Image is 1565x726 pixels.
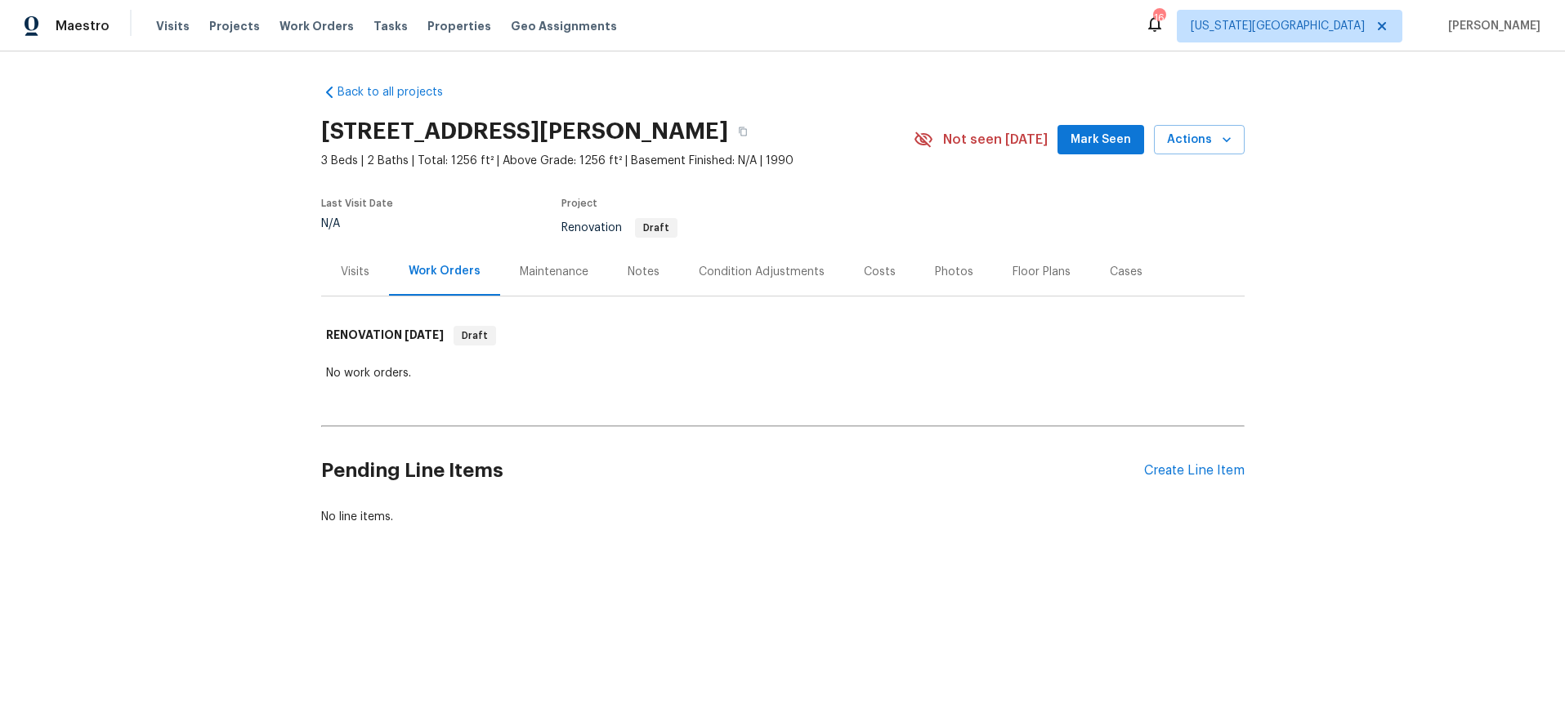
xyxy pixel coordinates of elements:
button: Actions [1154,125,1245,155]
div: Floor Plans [1013,264,1071,280]
div: N/A [321,218,393,229]
span: [DATE] [405,329,444,341]
div: Visits [341,264,369,280]
h6: RENOVATION [326,326,444,345]
span: Draft [637,223,676,233]
span: Geo Assignments [511,18,617,34]
h2: [STREET_ADDRESS][PERSON_NAME] [321,123,728,140]
div: Maintenance [520,264,588,280]
a: Back to all projects [321,84,478,100]
div: Notes [628,264,660,280]
span: Project [561,198,597,208]
span: Draft [455,327,494,344]
span: Last Visit Date [321,198,393,208]
span: Tasks [373,20,408,32]
h2: Pending Line Items [321,433,1144,509]
span: Visits [156,18,190,34]
span: [US_STATE][GEOGRAPHIC_DATA] [1191,18,1365,34]
span: Work Orders [279,18,354,34]
div: No work orders. [326,365,1240,381]
span: Not seen [DATE] [943,131,1048,148]
div: No line items. [321,509,1245,525]
span: Projects [209,18,260,34]
span: 3 Beds | 2 Baths | Total: 1256 ft² | Above Grade: 1256 ft² | Basement Finished: N/A | 1990 [321,153,914,169]
span: Properties [427,18,491,34]
span: Renovation [561,222,677,234]
div: 16 [1153,10,1165,26]
div: Photos [935,264,973,280]
div: Work Orders [409,263,481,279]
div: Condition Adjustments [699,264,825,280]
span: Actions [1167,130,1232,150]
span: Maestro [56,18,110,34]
div: Cases [1110,264,1142,280]
div: RENOVATION [DATE]Draft [321,310,1245,362]
button: Copy Address [728,117,758,146]
span: [PERSON_NAME] [1442,18,1540,34]
span: Mark Seen [1071,130,1131,150]
button: Mark Seen [1057,125,1144,155]
div: Create Line Item [1144,463,1245,479]
div: Costs [864,264,896,280]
